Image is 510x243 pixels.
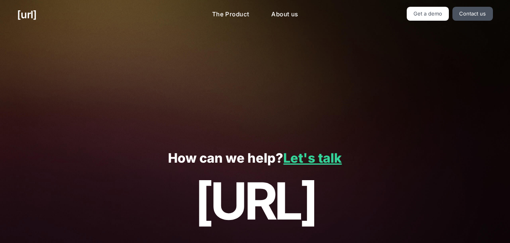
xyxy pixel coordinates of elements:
[17,173,493,230] p: [URL]
[206,7,256,22] a: The Product
[283,150,342,166] a: Let's talk
[17,151,493,166] p: How can we help?
[452,7,493,21] a: Contact us
[17,7,37,22] a: [URL]
[265,7,304,22] a: About us
[407,7,449,21] a: Get a demo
